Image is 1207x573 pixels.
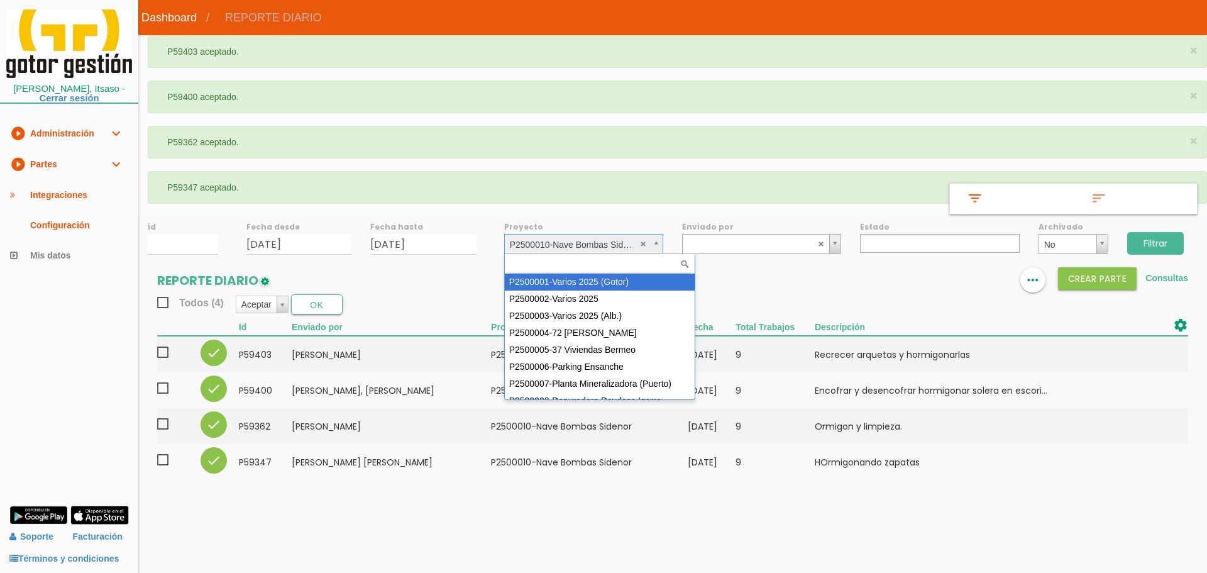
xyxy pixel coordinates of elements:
div: P2500005-37 Viviendas Bermeo [505,342,695,359]
div: P2500002-Varios 2025 [505,291,695,308]
div: P2500004-72 [PERSON_NAME] [505,325,695,342]
div: P2500008-Depuradora Deydesa Igorre [505,392,695,409]
div: P2500007-Planta Mineralizadora (Puerto) [505,376,695,392]
div: P2500006-Parking Ensanche [505,359,695,376]
div: P2500003-Varios 2025 (Alb.) [505,308,695,325]
div: P2500001-Varios 2025 (Gotor) [505,274,695,291]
